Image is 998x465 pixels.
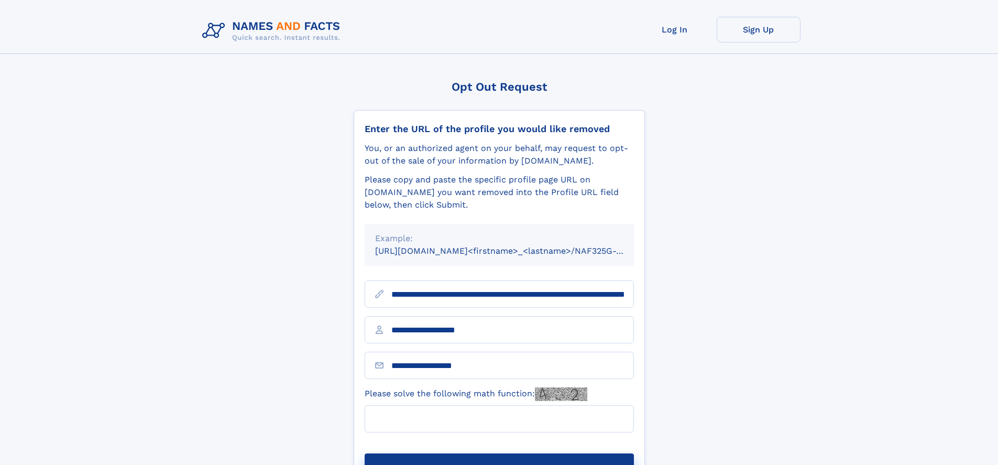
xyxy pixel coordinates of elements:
div: Enter the URL of the profile you would like removed [365,123,634,135]
small: [URL][DOMAIN_NAME]<firstname>_<lastname>/NAF325G-xxxxxxxx [375,246,654,256]
div: Opt Out Request [354,80,645,93]
a: Sign Up [717,17,800,42]
label: Please solve the following math function: [365,387,587,401]
div: Please copy and paste the specific profile page URL on [DOMAIN_NAME] you want removed into the Pr... [365,174,634,211]
img: Logo Names and Facts [198,17,349,45]
div: Example: [375,232,623,245]
div: You, or an authorized agent on your behalf, may request to opt-out of the sale of your informatio... [365,142,634,167]
a: Log In [633,17,717,42]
